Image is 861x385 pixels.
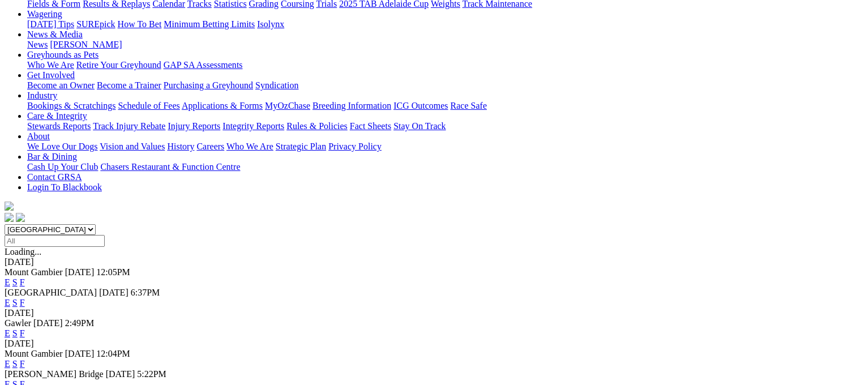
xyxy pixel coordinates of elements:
[12,328,18,338] a: S
[27,29,83,39] a: News & Media
[100,142,165,151] a: Vision and Values
[27,101,115,110] a: Bookings & Scratchings
[27,50,98,59] a: Greyhounds as Pets
[118,101,179,110] a: Schedule of Fees
[12,359,18,369] a: S
[5,349,63,358] span: Mount Gambier
[168,121,220,131] a: Injury Reports
[76,60,161,70] a: Retire Your Greyhound
[27,182,102,192] a: Login To Blackbook
[16,213,25,222] img: twitter.svg
[5,235,105,247] input: Select date
[20,277,25,287] a: F
[5,213,14,222] img: facebook.svg
[5,308,856,318] div: [DATE]
[265,101,310,110] a: MyOzChase
[27,162,856,172] div: Bar & Dining
[255,80,298,90] a: Syndication
[118,19,162,29] a: How To Bet
[27,40,856,50] div: News & Media
[20,328,25,338] a: F
[93,121,165,131] a: Track Injury Rebate
[5,277,10,287] a: E
[286,121,348,131] a: Rules & Policies
[222,121,284,131] a: Integrity Reports
[33,318,63,328] span: [DATE]
[27,111,87,121] a: Care & Integrity
[257,19,284,29] a: Isolynx
[393,101,448,110] a: ICG Outcomes
[350,121,391,131] a: Fact Sheets
[393,121,446,131] a: Stay On Track
[27,162,98,172] a: Cash Up Your Club
[27,40,48,49] a: News
[27,101,856,111] div: Industry
[450,101,486,110] a: Race Safe
[276,142,326,151] a: Strategic Plan
[27,131,50,141] a: About
[27,121,91,131] a: Stewards Reports
[167,142,194,151] a: History
[27,60,856,70] div: Greyhounds as Pets
[164,19,255,29] a: Minimum Betting Limits
[27,80,95,90] a: Become an Owner
[76,19,115,29] a: SUREpick
[106,369,135,379] span: [DATE]
[226,142,273,151] a: Who We Are
[27,142,856,152] div: About
[20,298,25,307] a: F
[5,339,856,349] div: [DATE]
[164,60,243,70] a: GAP SA Assessments
[65,349,95,358] span: [DATE]
[27,19,856,29] div: Wagering
[96,267,130,277] span: 12:05PM
[27,19,74,29] a: [DATE] Tips
[99,288,128,297] span: [DATE]
[5,298,10,307] a: E
[5,247,41,256] span: Loading...
[5,328,10,338] a: E
[131,288,160,297] span: 6:37PM
[50,40,122,49] a: [PERSON_NAME]
[196,142,224,151] a: Careers
[27,9,62,19] a: Wagering
[27,91,57,100] a: Industry
[5,288,97,297] span: [GEOGRAPHIC_DATA]
[182,101,263,110] a: Applications & Forms
[27,80,856,91] div: Get Involved
[27,60,74,70] a: Who We Are
[100,162,240,172] a: Chasers Restaurant & Function Centre
[65,267,95,277] span: [DATE]
[5,267,63,277] span: Mount Gambier
[27,70,75,80] a: Get Involved
[97,80,161,90] a: Become a Trainer
[5,369,104,379] span: [PERSON_NAME] Bridge
[65,318,95,328] span: 2:49PM
[27,172,82,182] a: Contact GRSA
[27,121,856,131] div: Care & Integrity
[5,202,14,211] img: logo-grsa-white.png
[312,101,391,110] a: Breeding Information
[12,277,18,287] a: S
[328,142,382,151] a: Privacy Policy
[96,349,130,358] span: 12:04PM
[27,142,97,151] a: We Love Our Dogs
[5,318,31,328] span: Gawler
[5,359,10,369] a: E
[164,80,253,90] a: Purchasing a Greyhound
[137,369,166,379] span: 5:22PM
[27,152,77,161] a: Bar & Dining
[12,298,18,307] a: S
[5,257,856,267] div: [DATE]
[20,359,25,369] a: F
